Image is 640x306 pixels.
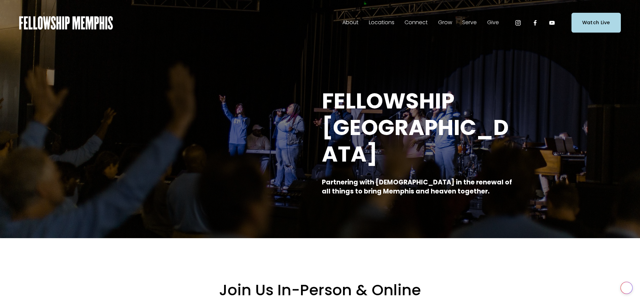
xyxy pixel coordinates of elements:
h2: Join Us In-Person & Online [119,280,522,300]
span: Connect [404,18,428,28]
a: folder dropdown [342,17,358,28]
a: folder dropdown [462,17,477,28]
a: folder dropdown [487,17,499,28]
a: folder dropdown [438,17,452,28]
a: YouTube [549,19,555,26]
a: folder dropdown [404,17,428,28]
a: Facebook [532,19,539,26]
span: Grow [438,18,452,28]
strong: FELLOWSHIP [GEOGRAPHIC_DATA] [322,86,509,169]
span: Locations [369,18,394,28]
a: Watch Live [571,13,621,33]
img: Fellowship Memphis [19,16,113,30]
strong: Partnering with [DEMOGRAPHIC_DATA] in the renewal of all things to bring Memphis and heaven toget... [322,178,513,196]
span: Give [487,18,499,28]
a: Instagram [515,19,521,26]
a: folder dropdown [369,17,394,28]
span: About [342,18,358,28]
span: Serve [462,18,477,28]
